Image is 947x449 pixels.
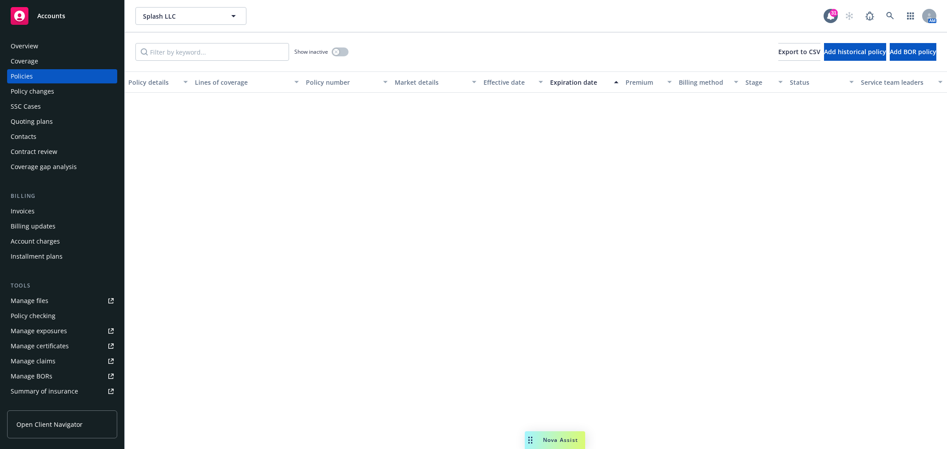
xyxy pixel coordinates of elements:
a: SSC Cases [7,99,117,114]
div: Effective date [483,78,533,87]
a: Manage BORs [7,369,117,383]
button: Status [786,71,857,93]
button: Nova Assist [525,431,585,449]
div: Expiration date [550,78,609,87]
a: Coverage [7,54,117,68]
div: Policy checking [11,309,55,323]
a: Manage exposures [7,324,117,338]
button: Export to CSV [778,43,820,61]
span: Nova Assist [543,436,578,444]
button: Stage [742,71,786,93]
div: Manage BORs [11,369,52,383]
div: Coverage [11,54,38,68]
span: Accounts [37,12,65,20]
a: Quoting plans [7,114,117,129]
a: Summary of insurance [7,384,117,398]
div: Tools [7,281,117,290]
button: Policy details [125,71,191,93]
button: Expiration date [547,71,622,93]
div: Manage claims [11,354,55,368]
a: Manage claims [7,354,117,368]
button: Splash LLC [135,7,246,25]
div: Contacts [11,130,36,144]
div: Account charges [11,234,60,248]
div: Overview [11,39,38,53]
a: Contract review [7,145,117,159]
a: Policies [7,69,117,83]
div: Manage exposures [11,324,67,338]
a: Contacts [7,130,117,144]
div: Drag to move [525,431,536,449]
span: Splash LLC [143,12,220,21]
button: Market details [391,71,480,93]
span: Add historical policy [824,47,886,56]
a: Manage certificates [7,339,117,353]
button: Premium [622,71,675,93]
div: 31 [830,9,838,17]
a: Report a Bug [861,7,879,25]
div: Policy number [306,78,378,87]
div: Coverage gap analysis [11,160,77,174]
a: Coverage gap analysis [7,160,117,174]
div: Status [790,78,844,87]
button: Lines of coverage [191,71,302,93]
button: Billing method [675,71,742,93]
div: SSC Cases [11,99,41,114]
span: Open Client Navigator [16,420,83,429]
div: Billing updates [11,219,55,233]
div: Contract review [11,145,57,159]
div: Premium [626,78,662,87]
div: Service team leaders [861,78,933,87]
div: Stage [745,78,773,87]
div: Billing [7,192,117,201]
a: Installment plans [7,249,117,264]
div: Summary of insurance [11,384,78,398]
button: Effective date [480,71,547,93]
div: Installment plans [11,249,63,264]
a: Manage files [7,294,117,308]
a: Search [881,7,899,25]
a: Billing updates [7,219,117,233]
a: Switch app [902,7,919,25]
a: Policy checking [7,309,117,323]
button: Service team leaders [857,71,946,93]
a: Account charges [7,234,117,248]
a: Invoices [7,204,117,218]
a: Policy changes [7,84,117,98]
button: Policy number [302,71,391,93]
div: Market details [395,78,467,87]
div: Manage files [11,294,48,308]
a: Start snowing [840,7,858,25]
a: Accounts [7,4,117,28]
div: Lines of coverage [195,78,289,87]
button: Add BOR policy [890,43,936,61]
span: Add BOR policy [890,47,936,56]
div: Manage certificates [11,339,69,353]
input: Filter by keyword... [135,43,289,61]
div: Policy changes [11,84,54,98]
span: Show inactive [294,48,328,55]
div: Policy details [128,78,178,87]
div: Invoices [11,204,35,218]
div: Policies [11,69,33,83]
div: Billing method [679,78,729,87]
div: Quoting plans [11,114,53,129]
a: Overview [7,39,117,53]
button: Add historical policy [824,43,886,61]
span: Export to CSV [778,47,820,56]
